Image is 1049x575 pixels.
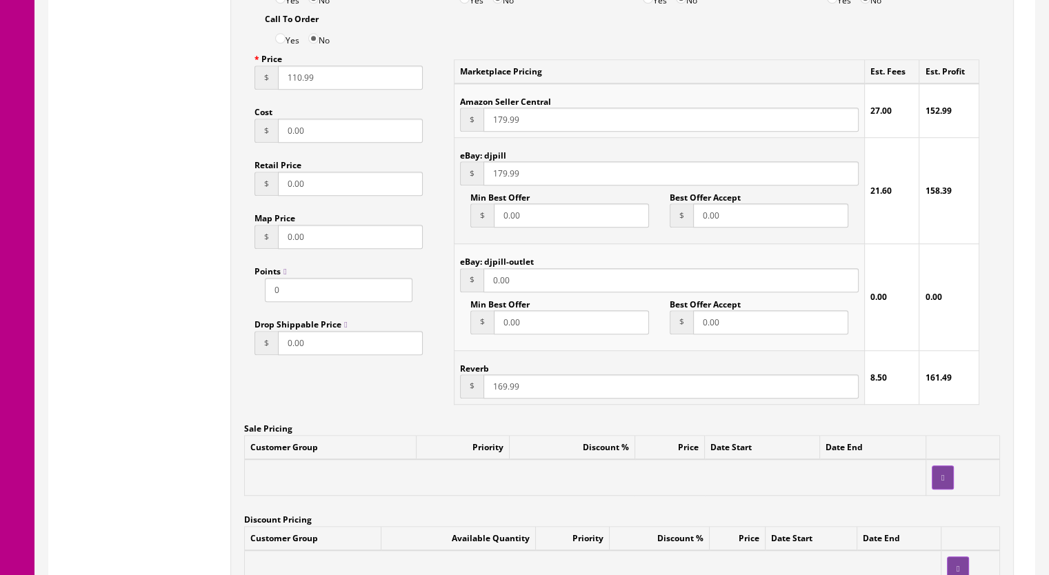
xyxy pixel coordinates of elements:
span: $ [254,225,278,249]
td: Customer Group [245,527,381,551]
td: Price [709,527,765,551]
input: Points [265,278,412,302]
span: $ [460,374,483,399]
span: $ [460,108,483,132]
td: Customer Group [245,435,417,459]
strong: 0.00 [925,291,941,303]
input: This should be a number with up to 2 decimal places. [278,331,423,355]
strong: 161.49 [925,372,951,383]
span: Drop Shippable Price [254,319,347,330]
td: Date Start [705,435,820,459]
label: Best Offer Accept [670,292,741,310]
label: Map Price [254,206,295,225]
span: $ [254,65,278,90]
td: Date End [820,435,926,459]
td: Discount % [610,527,710,551]
span: $ [470,310,494,334]
span: $ [670,203,693,228]
td: Est. Fees [865,60,919,84]
input: No [308,33,319,43]
td: Available Quantity [381,527,536,551]
strong: 8.50 [870,372,887,383]
label: Best Offer Accept [670,185,741,203]
td: Price [635,435,705,459]
label: Yes [275,26,299,47]
strong: 0.00 [870,291,887,303]
td: Priority [536,527,610,551]
input: This should be a number with up to 2 decimal places. [278,119,423,143]
input: This should be a number with up to 2 decimal places. [693,310,848,334]
td: Marketplace Pricing [454,60,865,84]
input: This should be a number with up to 2 decimal places. [483,161,859,185]
td: Est. Profit [919,60,979,84]
font: This item is already packaged and ready for shipment so this will ship quick. Buy with confidence... [25,119,757,152]
span: Points [254,265,286,277]
span: $ [460,268,483,292]
label: eBay: djpill [460,143,506,161]
input: This should be a number with up to 2 decimal places. [278,65,423,90]
span: $ [470,203,494,228]
td: Date Start [765,527,857,551]
td: Priority [417,435,509,459]
label: Min Best Offer [470,185,530,203]
input: This should be a number with up to 2 decimal places. [483,268,859,292]
font: You are looking at TWO [PERSON_NAME] PDX-8 pads in excellent working condition. [168,90,615,103]
strong: 152.99 [925,105,951,117]
input: This should be a number with up to 2 decimal places. [494,203,649,228]
label: Reverb [460,356,489,374]
label: Amazon Seller Central [460,90,551,108]
label: Price [254,47,282,65]
strong: TWO [PERSON_NAME] PDX-8 Pads [210,19,572,43]
label: Min Best Offer [470,292,530,310]
label: Call To Order [265,7,319,26]
label: Discount Pricing [244,507,312,526]
input: This should be a number with up to 2 decimal places. [494,310,649,334]
strong: 158.39 [925,185,951,196]
input: This should be a number with up to 2 decimal places. [278,225,423,249]
strong: 21.60 [870,185,892,196]
label: Retail Price [254,153,301,172]
span: $ [254,172,278,196]
td: Discount % [509,435,635,459]
input: Yes [275,33,286,43]
input: This should be a number with up to 2 decimal places. [693,203,848,228]
label: Sale Pricing [244,416,292,435]
label: eBay: djpill-outlet [460,250,534,268]
td: Date End [857,527,941,551]
span: $ [670,310,693,334]
span: $ [254,119,278,143]
input: This should be a number with up to 2 decimal places. [483,374,859,399]
label: No [308,26,330,47]
input: This should be a number with up to 2 decimal places. [278,172,423,196]
span: $ [254,331,278,355]
input: This should be a number with up to 2 decimal places. [483,108,859,132]
span: $ [460,161,483,185]
label: Cost [254,100,272,119]
strong: 27.00 [870,105,892,117]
